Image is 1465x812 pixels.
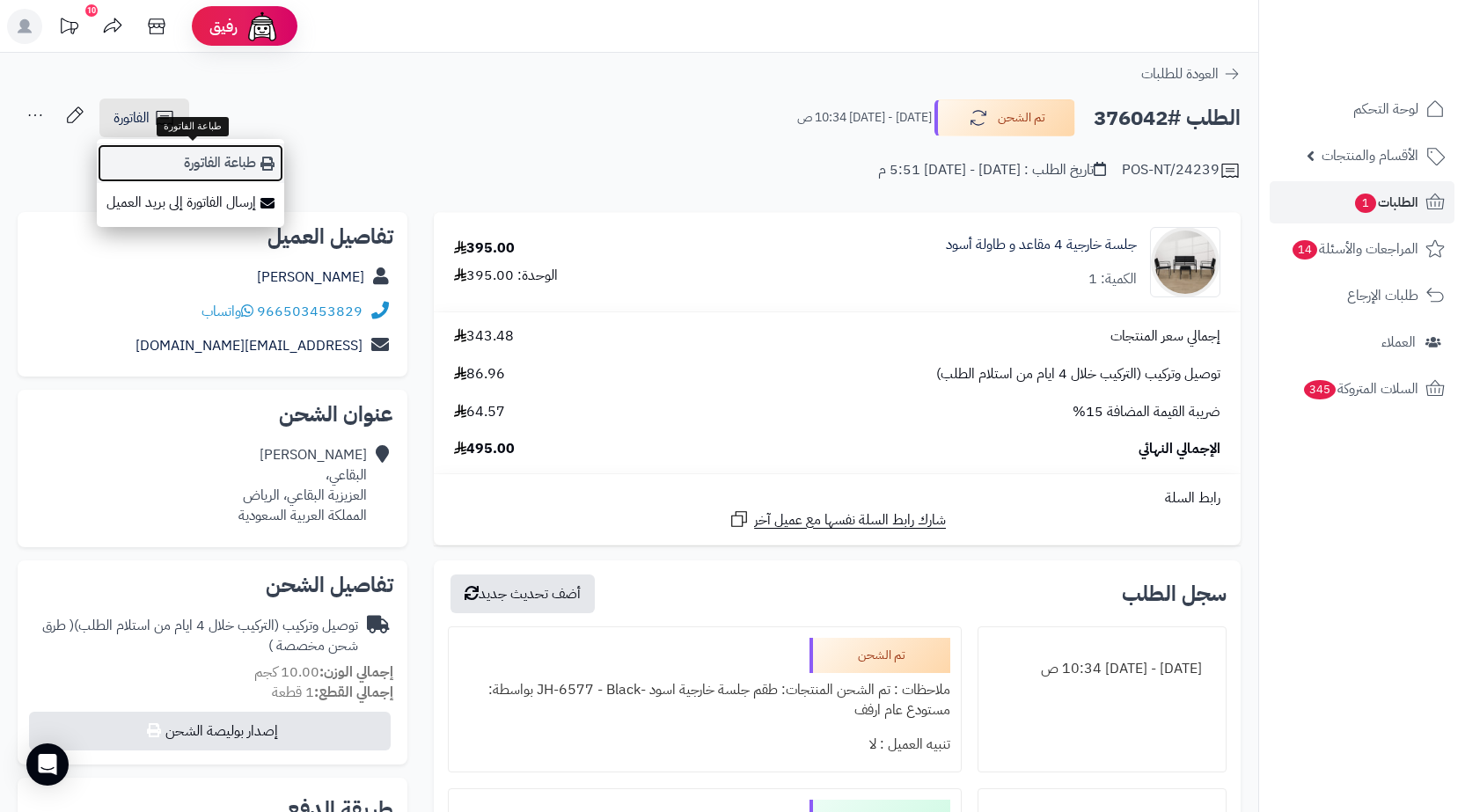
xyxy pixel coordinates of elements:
a: [EMAIL_ADDRESS][DOMAIN_NAME] [136,335,363,356]
img: ai-face.png [245,9,280,44]
div: تنبيه العميل : لا [459,728,950,762]
a: المراجعات والأسئلة14 [1270,228,1454,270]
div: توصيل وتركيب (التركيب خلال 4 ايام من استلام الطلب) [32,616,358,656]
span: 1 [1355,194,1376,213]
a: الفاتورة [99,99,189,137]
button: إصدار بوليصة الشحن [29,712,391,750]
a: [PERSON_NAME] [257,267,364,288]
a: العودة للطلبات [1141,63,1241,84]
img: 1752406678-1-90x90.jpg [1151,227,1220,297]
span: لوحة التحكم [1353,97,1418,121]
strong: إجمالي القطع: [314,682,393,703]
button: أضف تحديث جديد [450,574,595,613]
div: POS-NT/24239 [1122,160,1241,181]
a: تحديثات المنصة [47,9,91,48]
span: 86.96 [454,364,505,384]
h2: عنوان الشحن [32,404,393,425]
a: جلسة خارجية 4 مقاعد و طاولة أسود [946,235,1137,255]
span: الطلبات [1353,190,1418,215]
span: الإجمالي النهائي [1139,439,1220,459]
h2: تفاصيل الشحن [32,574,393,596]
span: 343.48 [454,326,514,347]
a: طباعة الفاتورة [97,143,284,183]
h3: سجل الطلب [1122,583,1227,604]
a: السلات المتروكة345 [1270,368,1454,410]
span: 64.57 [454,402,505,422]
div: Open Intercom Messenger [26,743,69,786]
h2: تفاصيل العميل [32,226,393,247]
a: طلبات الإرجاع [1270,274,1454,317]
a: لوحة التحكم [1270,88,1454,130]
span: 345 [1304,380,1336,399]
small: [DATE] - [DATE] 10:34 ص [797,109,932,127]
a: إرسال الفاتورة إلى بريد العميل [97,183,284,223]
span: 14 [1293,240,1317,260]
span: إجمالي سعر المنتجات [1110,326,1220,347]
div: [PERSON_NAME] البقاعي، العزيزية البقاعي، الرياض المملكة العربية السعودية [238,445,367,525]
div: [DATE] - [DATE] 10:34 ص [989,652,1215,686]
strong: إجمالي الوزن: [319,662,393,683]
span: 495.00 [454,439,515,459]
div: 395.00 [454,238,515,259]
button: تم الشحن [934,99,1075,136]
a: الطلبات1 [1270,181,1454,223]
div: تم الشحن [809,638,950,673]
a: العملاء [1270,321,1454,363]
a: شارك رابط السلة نفسها مع عميل آخر [729,508,946,530]
div: 10 [85,4,98,17]
span: ضريبة القيمة المضافة 15% [1073,402,1220,422]
span: طلبات الإرجاع [1347,283,1418,308]
div: رابط السلة [441,488,1234,508]
div: ملاحظات : تم الشحن المنتجات: طقم جلسة خارجية اسود -JH-6577 - Black بواسطة: مستودع عام ارفف [459,673,950,728]
div: تاريخ الطلب : [DATE] - [DATE] 5:51 م [878,160,1106,180]
div: طباعة الفاتورة [157,117,229,136]
span: توصيل وتركيب (التركيب خلال 4 ايام من استلام الطلب) [936,364,1220,384]
h2: الطلب #376042 [1094,100,1241,136]
span: العودة للطلبات [1141,63,1219,84]
a: واتساب [201,301,253,322]
span: الأقسام والمنتجات [1322,143,1418,168]
span: السلات المتروكة [1302,377,1418,401]
span: شارك رابط السلة نفسها مع عميل آخر [754,510,946,530]
small: 1 قطعة [272,682,393,703]
span: رفيق [209,16,238,37]
div: الكمية: 1 [1088,269,1137,289]
div: الوحدة: 395.00 [454,266,558,286]
span: المراجعات والأسئلة [1291,237,1418,261]
span: ( طرق شحن مخصصة ) [42,615,358,656]
span: الفاتورة [114,107,150,128]
span: العملاء [1381,330,1416,355]
small: 10.00 كجم [254,662,393,683]
a: 966503453829 [257,301,363,322]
